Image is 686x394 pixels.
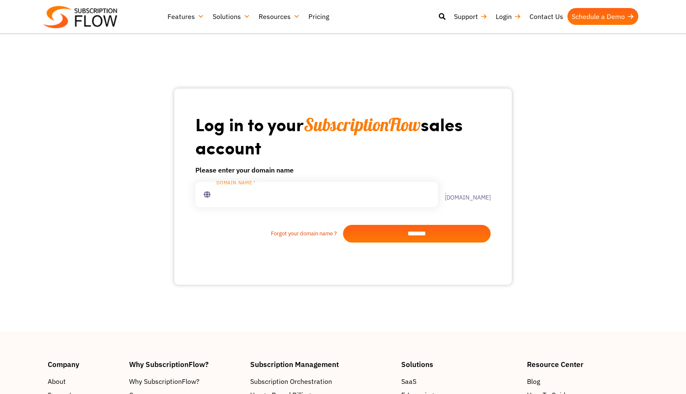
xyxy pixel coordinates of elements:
span: SaaS [401,376,416,386]
h4: Company [48,361,121,368]
img: Subscriptionflow [43,6,117,28]
a: About [48,376,121,386]
a: Blog [527,376,638,386]
span: Subscription Orchestration [250,376,332,386]
h6: Please enter your domain name [195,165,491,175]
span: SubscriptionFlow [304,113,421,136]
span: Blog [527,376,540,386]
a: Features [163,8,208,25]
a: SaaS [401,376,519,386]
a: Support [450,8,492,25]
h1: Log in to your sales account [195,113,491,158]
span: Why SubscriptionFlow? [129,376,200,386]
h4: Solutions [401,361,519,368]
a: Solutions [208,8,254,25]
a: Subscription Orchestration [250,376,392,386]
span: About [48,376,66,386]
h4: Subscription Management [250,361,392,368]
a: Why SubscriptionFlow? [129,376,242,386]
a: Resources [254,8,304,25]
a: Forgot your domain name ? [195,229,343,238]
a: Schedule a Demo [567,8,638,25]
a: Contact Us [525,8,567,25]
label: .[DOMAIN_NAME] [438,189,491,200]
h4: Why SubscriptionFlow? [129,361,242,368]
a: Pricing [304,8,333,25]
h4: Resource Center [527,361,638,368]
a: Login [492,8,525,25]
